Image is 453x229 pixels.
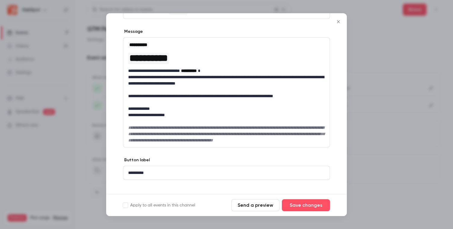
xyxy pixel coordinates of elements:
div: editor [123,166,330,180]
button: Close [332,16,344,28]
button: Save changes [282,199,330,211]
button: Send a preview [231,199,279,211]
label: Message [123,29,143,35]
div: editor [123,38,330,147]
label: Button label [123,157,150,163]
label: Apply to all events in this channel [123,202,195,208]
